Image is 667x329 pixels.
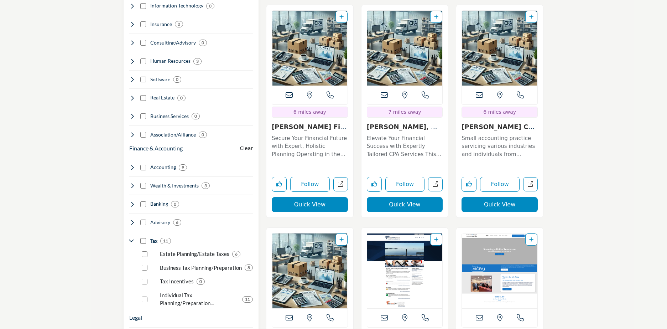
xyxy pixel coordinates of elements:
a: Add To List [434,14,438,20]
input: Select Tax Incentives checkbox [142,279,147,284]
a: Open drucker-math-whitman-pc in new tab [428,177,443,192]
b: 5 [204,183,207,188]
a: Add To List [434,237,438,242]
b: 0 [176,77,178,82]
div: 11 Results For Tax [160,238,171,244]
div: 0 Results For Information Technology [206,3,214,9]
input: Select Business Tax Planning/Preparation checkbox [142,265,147,271]
input: Select Banking checkbox [140,201,146,207]
img: Shapiro Financial Security Group [272,11,348,86]
b: 0 [202,40,204,45]
button: Like listing [272,177,287,192]
a: Add To List [339,14,344,20]
b: 6 [176,220,178,225]
div: 0 Results For Association/Alliance [199,132,207,138]
div: 6 Results For Estate Planning/Estate Taxes [232,251,240,257]
a: Small accounting practice servicing various industries and individuals from bookkeeping to tax pr... [462,133,538,159]
p: Elevate Your Financial Success with Expertly Tailored CPA Services This esteemed accounting firm ... [367,134,443,159]
button: Legal [129,313,142,322]
b: 0 [202,132,204,137]
button: Quick View [367,197,443,212]
input: Select Wealth & Investments checkbox [140,183,146,189]
a: Open Listing in new tab [462,11,537,86]
img: Drucker, Math & Whitman, P.C. [367,11,443,86]
div: 0 Results For Tax Incentives [197,278,205,285]
img: Deanna J. Jones CPA LLC [462,11,537,86]
input: Select Consulting/Advisory checkbox [140,40,146,46]
span: 7 miles away [388,109,421,115]
div: 3 Results For Human Resources [193,58,202,65]
h4: Consulting/Advisory: Business consulting, mergers & acquisitions, growth strategies [150,39,196,46]
h4: Insurance: Professional liability, healthcare, life insurance, risk management [150,21,172,28]
a: [PERSON_NAME] CPA ... [462,123,537,138]
a: Open Listing in new tab [367,11,443,86]
input: Select Individual Tax Planning/Preparation checkbox [142,297,147,302]
button: Like listing [367,177,382,192]
a: Open Listing in new tab [272,11,348,86]
a: Add To List [339,237,344,242]
input: Select Insurance checkbox [140,21,146,27]
a: Open Listing in new tab [367,233,443,308]
a: [PERSON_NAME] Financial Se... [272,123,346,138]
button: Finance & Accounting [129,144,183,153]
input: Select Human Resources checkbox [140,58,146,64]
a: Add To List [529,14,533,20]
h4: Advisory: Advisory services provided by CPA firms [150,219,170,226]
button: Follow [385,177,425,192]
h4: Business Services: Office supplies, software, tech support, communications, travel [150,113,189,120]
input: Select Software checkbox [140,77,146,82]
img: Rinkewich & Company, CPAs [272,233,348,308]
button: Quick View [272,197,348,212]
a: Open shapiro-financial-security-group in new tab [333,177,348,192]
img: Arthur Vanni CPA LLC [367,233,443,308]
div: 0 Results For Business Services [192,113,200,119]
h4: Human Resources: Payroll, benefits, HR consulting, talent acquisition, training [150,57,191,65]
h4: Wealth & Investments: Wealth management, retirement planning, investing strategies [150,182,199,189]
b: 0 [180,96,183,101]
h3: Deanna J. Jones CPA LLC [462,123,538,131]
p: Individual Tax Planning/Preparation: Tax planning, preparation and filing for individuals [160,291,239,307]
a: [PERSON_NAME], Math & Whit... [367,123,442,138]
b: 3 [196,59,199,64]
b: 6 [235,252,238,257]
h4: Banking: Banking, lending. merchant services [150,200,168,207]
input: Select Real Estate checkbox [140,95,146,101]
h3: Shapiro Financial Security Group [272,123,348,131]
b: 0 [178,22,180,27]
span: 6 miles away [483,109,516,115]
div: 9 Results For Accounting [179,164,187,171]
input: Select Tax checkbox [140,238,146,244]
div: 0 Results For Real Estate [177,95,186,101]
buton: Clear [240,145,253,152]
b: 11 [163,238,168,243]
b: 0 [199,279,202,284]
b: 9 [182,165,184,170]
div: 0 Results For Banking [171,201,179,207]
a: Open deanna-j-jones-cpa-llc in new tab [523,177,538,192]
button: Quick View [462,197,538,212]
input: Select Association/Alliance checkbox [140,132,146,138]
input: Select Business Services checkbox [140,113,146,119]
p: Secure Your Financial Future with Expert, Holistic Planning Operating in the accounting industry,... [272,134,348,159]
p: Business Tax Planning/Preparation: Business tax planning; business tax preparation and filing [160,264,242,272]
p: Tax Incentives: Credits, cost segregation studies [160,277,194,286]
h4: Information Technology: Software, cloud services, data management, analytics, automation [150,2,203,9]
a: Open Listing in new tab [462,233,537,308]
div: 6 Results For Advisory [173,219,181,226]
b: 0 [194,114,197,119]
img: Goldstein & Loggia CPA's, LLC [462,233,537,308]
h4: Association/Alliance: Membership/trade associations and CPA firm alliances [150,131,196,138]
h4: Software: Accounting sotware, tax software, workflow, etc. [150,76,170,83]
h4: Tax: Business and individual tax services [150,237,157,245]
input: Select Information Technology checkbox [140,3,146,9]
input: Select Estate Planning/Estate Taxes checkbox [142,251,147,257]
h4: Accounting: Financial statements, bookkeeping, auditing [150,164,176,171]
input: Select Accounting checkbox [140,165,146,170]
button: Like listing [462,177,476,192]
a: Add To List [529,237,533,242]
b: 0 [174,202,176,207]
b: 8 [247,265,250,270]
a: Open Listing in new tab [272,233,348,308]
